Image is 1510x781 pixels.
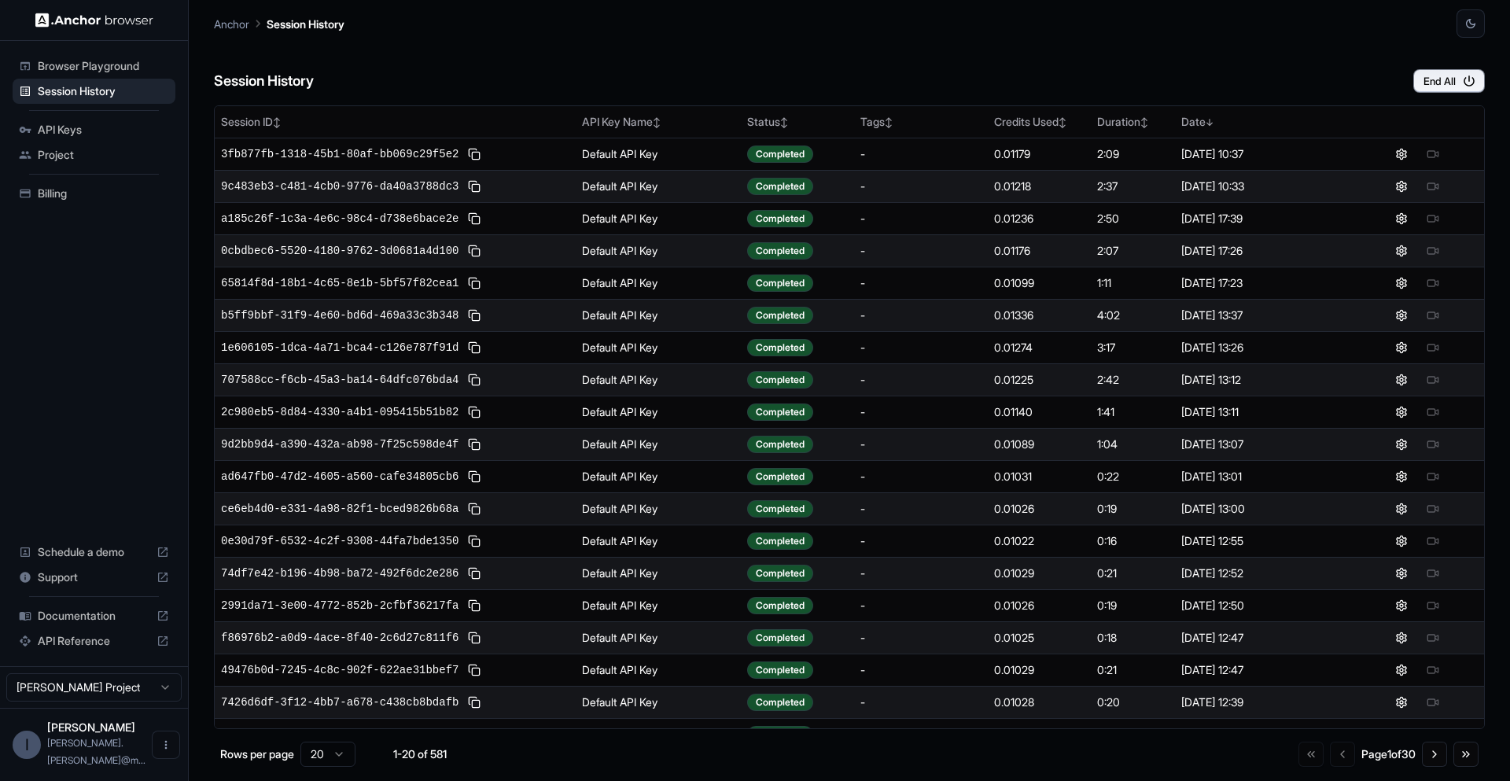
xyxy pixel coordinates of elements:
[860,404,981,420] div: -
[576,202,741,234] td: Default API Key
[576,396,741,428] td: Default API Key
[994,662,1085,678] div: 0.01029
[38,633,150,649] span: API Reference
[747,178,813,195] div: Completed
[1097,630,1168,646] div: 0:18
[747,629,813,647] div: Completed
[576,331,741,363] td: Default API Key
[994,437,1085,452] div: 0.01089
[1097,243,1168,259] div: 2:07
[13,117,175,142] div: API Keys
[1181,211,1344,227] div: [DATE] 17:39
[747,371,813,389] div: Completed
[38,186,169,201] span: Billing
[576,686,741,718] td: Default API Key
[576,138,741,170] td: Default API Key
[994,211,1085,227] div: 0.01236
[1097,404,1168,420] div: 1:41
[576,492,741,525] td: Default API Key
[38,122,169,138] span: API Keys
[221,437,459,452] span: 9d2bb9d4-a390-432a-ab98-7f25c598de4f
[1097,308,1168,323] div: 4:02
[860,308,981,323] div: -
[1097,372,1168,388] div: 2:42
[1097,275,1168,291] div: 1:11
[994,404,1085,420] div: 0.01140
[13,142,175,168] div: Project
[1181,630,1344,646] div: [DATE] 12:47
[214,15,344,32] nav: breadcrumb
[994,727,1085,742] div: 0.01028
[576,525,741,557] td: Default API Key
[747,210,813,227] div: Completed
[860,501,981,517] div: -
[860,598,981,613] div: -
[747,339,813,356] div: Completed
[13,79,175,104] div: Session History
[747,146,813,163] div: Completed
[1181,727,1344,742] div: [DATE] 12:35
[221,662,459,678] span: 49476b0d-7245-4c8c-902f-622ae31bbef7
[885,116,893,128] span: ↕
[860,372,981,388] div: -
[13,53,175,79] div: Browser Playground
[1140,116,1148,128] span: ↕
[1097,533,1168,549] div: 0:16
[747,403,813,421] div: Completed
[1181,501,1344,517] div: [DATE] 13:00
[221,114,569,130] div: Session ID
[860,114,981,130] div: Tags
[1097,146,1168,162] div: 2:09
[221,694,459,710] span: 7426d6df-3f12-4bb7-a678-c438cb8bdafb
[221,340,459,356] span: 1e606105-1dca-4a71-bca4-c126e787f91d
[1181,694,1344,710] div: [DATE] 12:39
[860,533,981,549] div: -
[994,565,1085,581] div: 0.01029
[1097,501,1168,517] div: 0:19
[1361,746,1416,762] div: Page 1 of 30
[1181,146,1344,162] div: [DATE] 10:37
[1181,533,1344,549] div: [DATE] 12:55
[1097,114,1168,130] div: Duration
[653,116,661,128] span: ↕
[1097,727,1168,742] div: 0:20
[1413,69,1485,93] button: End All
[747,114,848,130] div: Status
[221,469,459,484] span: ad647fb0-47d2-4605-a560-cafe34805cb6
[221,533,459,549] span: 0e30d79f-6532-4c2f-9308-44fa7bde1350
[860,243,981,259] div: -
[576,718,741,750] td: Default API Key
[1181,372,1344,388] div: [DATE] 13:12
[994,501,1085,517] div: 0.01026
[747,532,813,550] div: Completed
[994,243,1085,259] div: 0.01176
[1206,116,1214,128] span: ↓
[747,500,813,518] div: Completed
[1097,598,1168,613] div: 0:19
[47,737,145,766] span: ivan.sanchez@medtrainer.com
[221,308,459,323] span: b5ff9bbf-31f9-4e60-bd6d-469a33c3b348
[13,181,175,206] div: Billing
[747,694,813,711] div: Completed
[860,469,981,484] div: -
[221,404,459,420] span: 2c980eb5-8d84-4330-a4b1-095415b51b82
[221,727,459,742] span: 0988e190-5a1d-4176-8f1c-673211497a47
[221,598,459,613] span: 2991da71-3e00-4772-852b-2cfbf36217fa
[221,243,459,259] span: 0cbdbec6-5520-4180-9762-3d0681a4d100
[860,146,981,162] div: -
[576,428,741,460] td: Default API Key
[1181,340,1344,356] div: [DATE] 13:26
[220,746,294,762] p: Rows per page
[13,565,175,590] div: Support
[582,114,735,130] div: API Key Name
[38,544,150,560] span: Schedule a demo
[994,630,1085,646] div: 0.01025
[860,275,981,291] div: -
[1097,694,1168,710] div: 0:20
[747,242,813,260] div: Completed
[994,340,1085,356] div: 0.01274
[214,70,314,93] h6: Session History
[747,436,813,453] div: Completed
[994,275,1085,291] div: 0.01099
[1097,211,1168,227] div: 2:50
